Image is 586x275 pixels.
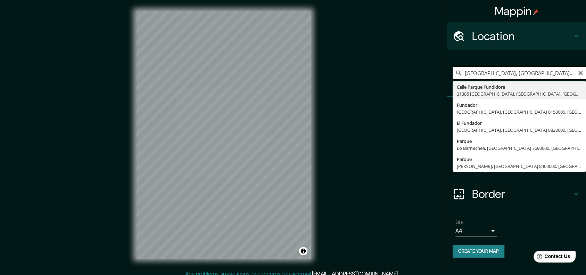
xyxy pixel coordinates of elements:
[457,145,582,152] div: Lo Barnechea, [GEOGRAPHIC_DATA] 7690000, [GEOGRAPHIC_DATA]
[457,90,582,97] div: 31385 [GEOGRAPHIC_DATA], [GEOGRAPHIC_DATA], [GEOGRAPHIC_DATA]
[299,247,307,255] button: Toggle attribution
[457,102,582,108] div: Fundador
[524,248,578,267] iframe: Help widget launcher
[447,22,586,50] div: Location
[472,187,572,201] h4: Border
[447,152,586,180] div: Layout
[457,163,582,170] div: [PERSON_NAME], [GEOGRAPHIC_DATA] 8460000, [GEOGRAPHIC_DATA]
[447,180,586,208] div: Border
[455,219,463,225] label: Size
[447,124,586,152] div: Style
[457,127,582,134] div: [GEOGRAPHIC_DATA], [GEOGRAPHIC_DATA] 8820000, [GEOGRAPHIC_DATA]
[455,225,497,236] div: A4
[533,9,538,15] img: pin-icon.png
[457,156,582,163] div: Parque
[495,4,539,18] h4: Mappin
[457,108,582,115] div: [GEOGRAPHIC_DATA], [GEOGRAPHIC_DATA] 8150000, [GEOGRAPHIC_DATA]
[453,67,586,79] input: Pick your city or area
[578,69,583,76] button: Clear
[453,245,504,258] button: Create your map
[136,11,311,259] canvas: Map
[472,29,572,43] h4: Location
[457,138,582,145] div: Parque
[457,120,582,127] div: El Fundador
[447,97,586,124] div: Pins
[472,159,572,173] h4: Layout
[457,83,582,90] div: Calle Parque Fundidora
